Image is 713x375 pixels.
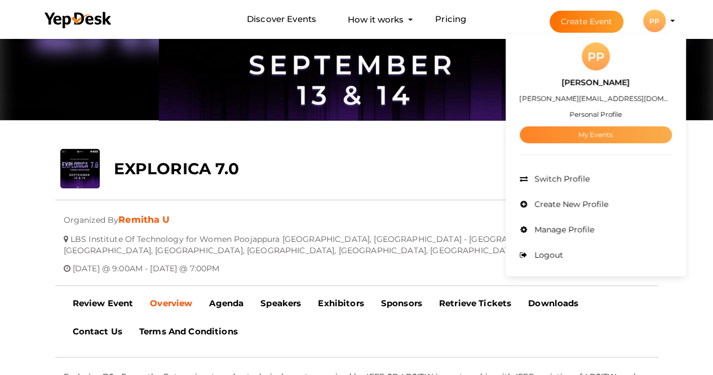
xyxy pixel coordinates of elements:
[439,298,511,308] b: Retrieve Tickets
[73,326,122,337] b: Contact Us
[64,317,131,346] a: Contact Us
[520,126,672,143] a: My Events
[150,298,192,308] b: Overview
[64,289,142,317] a: Review Event
[532,174,590,184] span: Switch Profile
[520,92,672,105] label: [PERSON_NAME][EMAIL_ADDRESS][DOMAIN_NAME]
[381,298,422,308] b: Sponsors
[318,298,364,308] b: Exhibitors
[569,110,622,118] small: Personal Profile
[643,17,666,25] profile-pic: PP
[582,42,610,70] div: PP
[532,250,563,260] span: Logout
[532,224,594,235] span: Manage Profile
[114,159,240,178] b: EXPLORICA 7.0
[550,11,624,33] button: Create Event
[561,76,630,89] label: [PERSON_NAME]
[209,298,243,308] b: Agenda
[64,206,119,225] span: Organized By
[309,289,372,317] a: Exhibitors
[73,298,134,308] b: Review Event
[260,298,301,308] b: Speakers
[118,214,170,225] a: Remitha U
[528,298,578,308] b: Downloads
[60,149,100,188] img: DWJQ7IGG_small.jpeg
[73,255,220,273] span: [DATE] @ 9:00AM - [DATE] @ 7:00PM
[435,9,466,30] a: Pricing
[247,9,316,30] a: Discover Events
[532,199,608,209] span: Create New Profile
[141,289,201,317] a: Overview
[201,289,252,317] a: Agenda
[520,289,587,317] a: Downloads
[139,326,238,337] b: Terms And Conditions
[252,289,309,317] a: Speakers
[64,226,580,255] span: LBS Institute Of Technology for Women Poojappura [GEOGRAPHIC_DATA], [GEOGRAPHIC_DATA] - [GEOGRAPH...
[131,317,246,346] a: Terms And Conditions
[373,289,431,317] a: Sponsors
[643,10,666,32] div: PP
[640,9,669,33] button: PP
[344,9,407,30] button: How it works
